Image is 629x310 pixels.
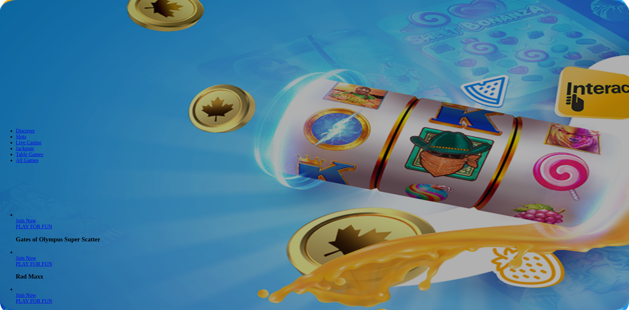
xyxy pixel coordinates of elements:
article: Gates of Olympus Super Scatter [16,212,626,243]
a: Gates of Olympus Super Scatter [16,224,52,229]
a: Cherry Pop [16,298,52,304]
a: Slots [16,134,26,139]
h3: Gates of Olympus Super Scatter [16,236,626,243]
article: Rad Maxx [16,249,626,280]
a: Gates of Olympus Super Scatter [16,218,36,223]
h3: Rad Maxx [16,273,626,280]
nav: Lobby [3,117,626,163]
span: Join Now [16,292,36,298]
a: Cherry Pop [16,292,36,298]
a: Rad Maxx [16,261,52,267]
a: Rad Maxx [16,255,36,261]
span: Join Now [16,255,36,261]
a: Jackpots [16,146,34,151]
a: Table Games [16,152,43,157]
span: Join Now [16,218,36,223]
header: Lobby [3,117,626,176]
a: Live Casino [16,140,41,145]
a: All Games [16,157,38,163]
a: Discover [16,128,35,134]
